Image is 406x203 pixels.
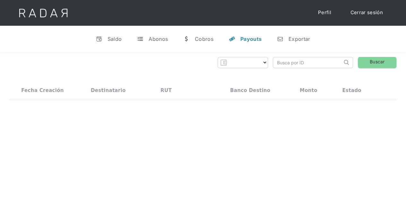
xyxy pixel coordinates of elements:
div: Exportar [289,36,310,42]
a: Perfil [312,6,338,19]
div: Fecha creación [21,88,64,93]
div: y [229,36,235,42]
div: Banco destino [230,88,270,93]
div: RUT [160,88,172,93]
div: Abonos [149,36,168,42]
div: Cobros [195,36,213,42]
a: Cerrar sesión [344,6,389,19]
div: v [96,36,102,42]
input: Busca por ID [273,57,342,68]
div: w [183,36,190,42]
form: Form [218,57,268,68]
div: Estado [342,88,361,93]
div: Payouts [240,36,262,42]
div: Destinatario [91,88,125,93]
div: Monto [300,88,317,93]
a: Buscar [358,57,396,68]
div: Saldo [108,36,122,42]
div: n [277,36,283,42]
div: t [137,36,143,42]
